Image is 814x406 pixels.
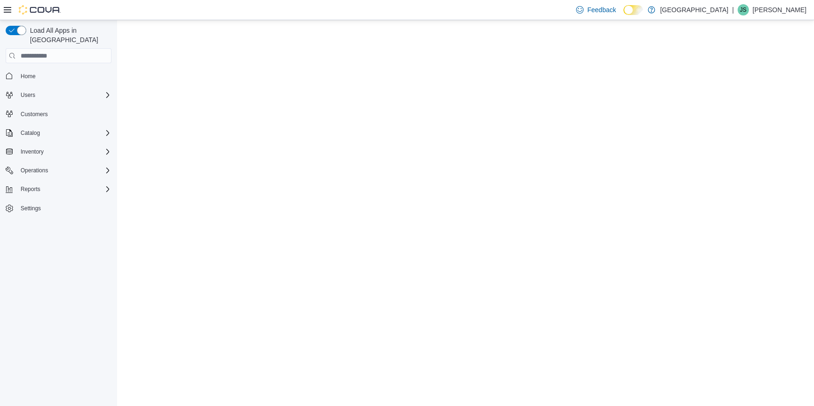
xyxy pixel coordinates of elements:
button: Users [17,89,39,101]
button: Inventory [17,146,47,157]
button: Inventory [2,145,115,158]
p: [PERSON_NAME] [753,4,807,15]
span: Inventory [21,148,44,155]
button: Catalog [17,127,44,139]
a: Home [17,71,39,82]
span: Catalog [21,129,40,137]
input: Dark Mode [623,5,643,15]
button: Operations [2,164,115,177]
span: Users [17,89,111,101]
a: Settings [17,203,44,214]
span: Customers [17,108,111,120]
span: Home [21,73,36,80]
a: Customers [17,109,52,120]
div: John Sully [738,4,749,15]
span: Feedback [587,5,616,15]
p: [GEOGRAPHIC_DATA] [660,4,728,15]
button: Customers [2,107,115,121]
span: Reports [21,185,40,193]
button: Operations [17,165,52,176]
button: Settings [2,201,115,215]
span: Inventory [17,146,111,157]
button: Home [2,69,115,82]
img: Cova [19,5,61,15]
span: Load All Apps in [GEOGRAPHIC_DATA] [26,26,111,44]
span: Home [17,70,111,81]
span: Operations [21,167,48,174]
span: Operations [17,165,111,176]
button: Users [2,89,115,102]
button: Reports [17,184,44,195]
nav: Complex example [6,65,111,239]
span: Settings [21,205,41,212]
button: Reports [2,183,115,196]
span: Reports [17,184,111,195]
span: Customers [21,111,48,118]
span: JS [740,4,747,15]
p: | [732,4,734,15]
span: Users [21,91,35,99]
span: Settings [17,202,111,214]
a: Feedback [572,0,620,19]
button: Catalog [2,126,115,140]
span: Catalog [17,127,111,139]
